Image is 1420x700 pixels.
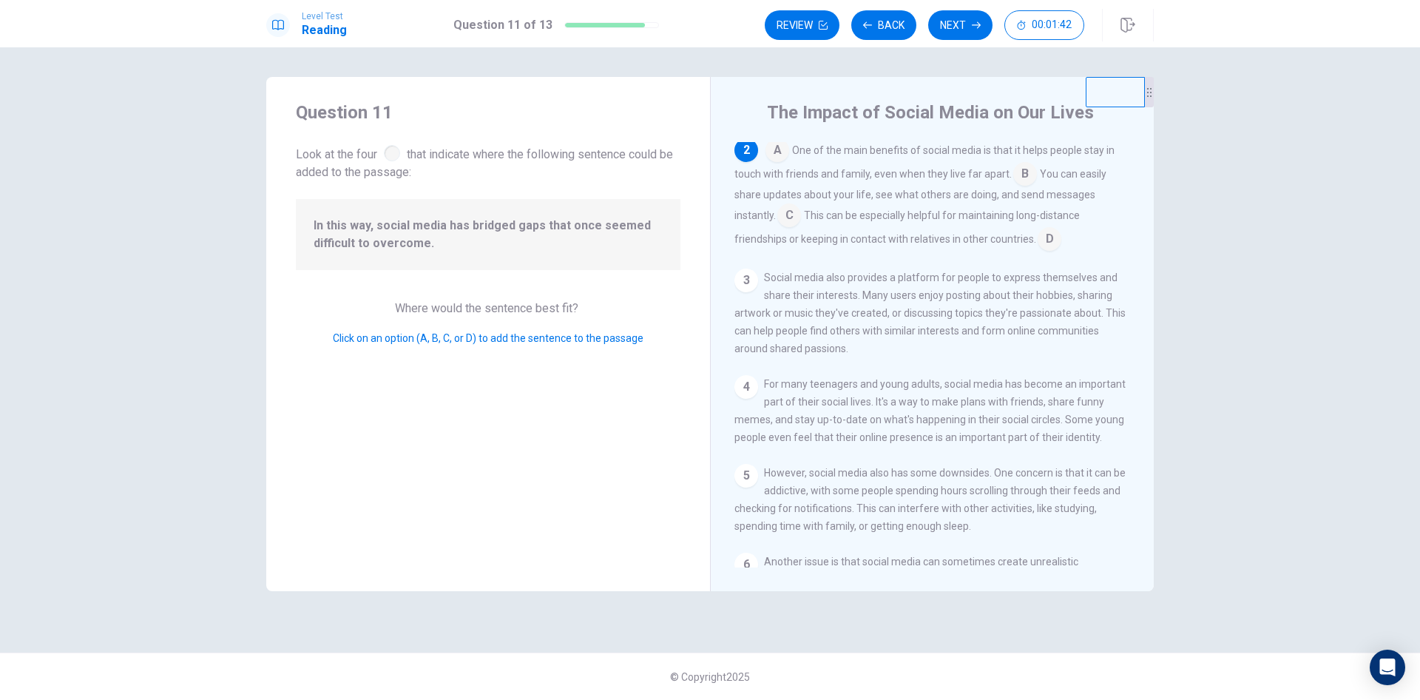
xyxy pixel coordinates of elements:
span: © Copyright 2025 [670,671,750,683]
span: 00:01:42 [1032,19,1072,31]
span: D [1038,227,1061,251]
div: 3 [734,269,758,292]
span: You can easily share updates about your life, see what others are doing, and send messages instan... [734,168,1106,221]
div: 2 [734,138,758,162]
div: 4 [734,375,758,399]
h1: Reading [302,21,347,39]
h1: Question 11 of 13 [453,16,552,34]
button: Next [928,10,993,40]
h4: Question 11 [296,101,680,124]
button: Review [765,10,839,40]
span: B [1013,162,1037,186]
div: 5 [734,464,758,488]
h4: The Impact of Social Media on Our Lives [767,101,1094,124]
span: C [777,203,801,227]
div: Open Intercom Messenger [1370,650,1405,685]
span: Look at the four that indicate where the following sentence could be added to the passage: [296,142,680,181]
span: Where would the sentence best fit? [395,301,581,315]
div: 6 [734,553,758,576]
span: In this way, social media has bridged gaps that once seemed difficult to overcome. [314,217,663,252]
span: Click on an option (A, B, C, or D) to add the sentence to the passage [333,332,643,344]
span: Social media also provides a platform for people to express themselves and share their interests.... [734,272,1126,354]
span: One of the main benefits of social media is that it helps people stay in touch with friends and f... [734,144,1115,180]
span: Level Test [302,11,347,21]
span: However, social media also has some downsides. One concern is that it can be addictive, with some... [734,467,1126,532]
button: 00:01:42 [1004,10,1084,40]
span: This can be especially helpful for maintaining long-distance friendships or keeping in contact wi... [734,209,1080,245]
button: Back [851,10,916,40]
span: For many teenagers and young adults, social media has become an important part of their social li... [734,378,1126,443]
span: Another issue is that social media can sometimes create unrealistic expectations about life. Peop... [734,556,1129,639]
